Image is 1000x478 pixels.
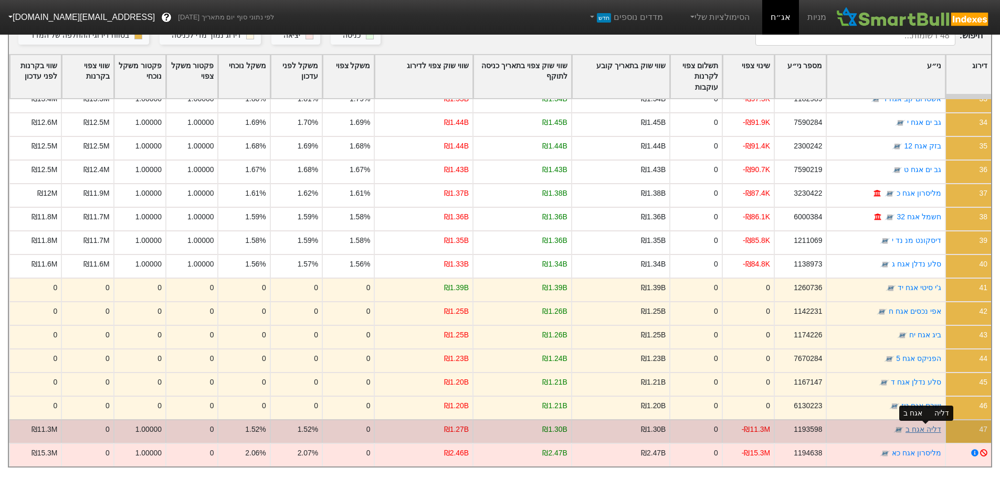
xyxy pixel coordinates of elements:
[794,117,822,128] div: 7590284
[641,282,666,293] div: ₪1.39B
[766,377,770,388] div: 0
[794,259,822,270] div: 1138973
[714,164,718,175] div: 0
[444,377,469,388] div: ₪1.20B
[262,377,266,388] div: 0
[542,377,567,388] div: ₪1.21B
[897,213,941,221] a: חשמל אגח 32
[980,188,987,199] div: 37
[980,424,987,435] div: 47
[766,330,770,341] div: 0
[210,377,214,388] div: 0
[298,93,318,104] div: 1.81%
[83,117,110,128] div: ₪12.5M
[880,260,890,270] img: tase link
[187,211,214,222] div: 1.00000
[542,259,567,270] div: ₪1.34B
[880,449,890,459] img: tase link
[542,330,567,341] div: ₪1.26B
[314,353,318,364] div: 0
[714,306,718,317] div: 0
[135,211,162,222] div: 1.00000
[350,259,370,270] div: 1.56%
[892,142,902,152] img: tase link
[135,259,162,270] div: 1.00000
[350,93,370,104] div: 1.79%
[542,141,567,152] div: ₪1.44B
[166,55,217,99] div: Toggle SortBy
[210,400,214,411] div: 0
[892,260,941,268] a: סלע נדלן אגח ג
[743,235,770,246] div: -₪85.8K
[766,400,770,411] div: 0
[794,188,822,199] div: 3230422
[904,165,941,174] a: גב ים אגח ט
[895,118,906,129] img: tase link
[980,164,987,175] div: 36
[31,164,58,175] div: ₪12.5M
[879,378,889,388] img: tase link
[298,164,318,175] div: 1.68%
[106,400,110,411] div: 0
[262,400,266,411] div: 0
[946,55,991,99] div: Toggle SortBy
[641,141,666,152] div: ₪1.44B
[366,424,371,435] div: 0
[366,448,371,459] div: 0
[172,30,241,41] div: דירוג נמוך מדי לכניסה
[893,425,904,435] img: tase link
[54,400,58,411] div: 0
[714,235,718,246] div: 0
[794,330,822,341] div: 1174226
[714,400,718,411] div: 0
[980,93,987,104] div: 33
[641,259,666,270] div: ₪1.34B
[906,425,941,433] a: דליה אגח ב
[885,213,895,223] img: tase link
[884,354,894,365] img: tase link
[794,424,822,435] div: 1193598
[473,55,571,99] div: Toggle SortBy
[283,30,300,41] div: יציאה
[542,424,567,435] div: ₪1.30B
[444,93,469,104] div: ₪1.53B
[314,330,318,341] div: 0
[880,236,890,247] img: tase link
[542,235,567,246] div: ₪1.36B
[743,164,770,175] div: -₪90.7K
[898,283,941,292] a: ג'י סיטי אגח יד
[106,424,110,435] div: 0
[54,377,58,388] div: 0
[670,55,721,99] div: Toggle SortBy
[883,94,941,103] a: אשטרום קב אגח ד
[245,211,266,222] div: 1.59%
[135,93,162,104] div: 1.00000
[31,93,58,104] div: ₪13.4M
[187,188,214,199] div: 1.00000
[178,12,274,23] span: לפי נתוני סוף יום מתאריך [DATE]
[54,282,58,293] div: 0
[871,94,881,105] img: tase link
[714,282,718,293] div: 0
[641,164,666,175] div: ₪1.43B
[641,424,666,435] div: ₪1.30B
[889,307,941,315] a: אפי נכסים אגח ח
[794,164,822,175] div: 7590219
[899,406,953,421] div: דליה אגח ב
[164,10,170,25] span: ?
[135,141,162,152] div: 1.00000
[444,424,469,435] div: ₪1.27B
[891,378,941,386] a: סלע נדלן אגח ד
[775,55,826,99] div: Toggle SortBy
[641,448,666,459] div: ₪2.47B
[886,283,896,294] img: tase link
[314,282,318,293] div: 0
[350,188,370,199] div: 1.61%
[135,235,162,246] div: 1.00000
[641,235,666,246] div: ₪1.35B
[980,117,987,128] div: 34
[794,400,822,411] div: 6130223
[298,188,318,199] div: 1.62%
[572,55,670,99] div: Toggle SortBy
[766,306,770,317] div: 0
